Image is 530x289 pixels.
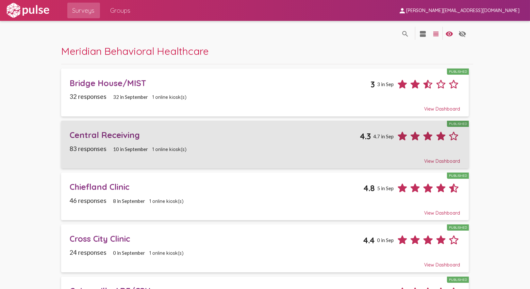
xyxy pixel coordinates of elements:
[447,277,469,283] div: Published
[447,121,469,127] div: Published
[61,68,469,116] a: Bridge House/MISTPublished33 in Sep32 responses32 in September1 online kiosk(s)View Dashboard
[432,30,440,38] mat-icon: language
[70,204,460,216] div: View Dashboard
[70,234,363,244] div: Cross City Clinic
[152,94,187,100] span: 1 online kiosk(s)
[406,8,520,14] span: [PERSON_NAME][EMAIL_ADDRESS][DOMAIN_NAME]
[373,133,394,139] span: 4.7 in Sep
[113,198,145,204] span: 8 in September
[401,30,409,38] mat-icon: language
[113,146,148,152] span: 10 in September
[364,183,375,193] span: 4.8
[70,100,460,112] div: View Dashboard
[363,235,375,245] span: 4.4
[447,173,469,179] div: Published
[152,146,187,152] span: 1 online kiosk(s)
[445,30,453,38] mat-icon: language
[61,45,209,57] span: Meridian Behavioral Healthcare
[70,197,107,204] span: 46 responses
[70,152,460,164] div: View Dashboard
[399,27,412,40] button: language
[377,185,394,191] span: 5 in Sep
[105,3,136,18] a: Groups
[443,27,456,40] button: language
[393,4,525,16] button: [PERSON_NAME][EMAIL_ADDRESS][DOMAIN_NAME]
[419,30,427,38] mat-icon: language
[67,3,100,18] a: Surveys
[149,198,184,204] span: 1 online kiosk(s)
[377,81,394,87] span: 3 in Sep
[61,224,469,272] a: Cross City ClinicPublished4.40 in Sep24 responses0 in September1 online kiosk(s)View Dashboard
[70,182,364,192] div: Chiefland Clinic
[149,250,184,256] span: 1 online kiosk(s)
[398,7,406,15] mat-icon: person
[70,145,107,152] span: 83 responses
[70,256,460,268] div: View Dashboard
[456,27,469,40] button: language
[113,94,148,100] span: 32 in September
[70,130,360,140] div: Central Receiving
[377,237,394,243] span: 0 in Sep
[371,79,375,89] span: 3
[360,131,371,141] span: 4.3
[61,173,469,220] a: Chiefland ClinicPublished4.85 in Sep46 responses8 in September1 online kiosk(s)View Dashboard
[110,5,131,16] span: Groups
[70,93,107,100] span: 32 responses
[73,5,95,16] span: Surveys
[429,27,442,40] button: language
[113,250,145,256] span: 0 in September
[5,2,50,19] img: white-logo.svg
[458,30,466,38] mat-icon: language
[70,78,371,88] div: Bridge House/MIST
[61,121,469,168] a: Central ReceivingPublished4.34.7 in Sep83 responses10 in September1 online kiosk(s)View Dashboard
[416,27,429,40] button: language
[70,249,107,256] span: 24 responses
[447,68,469,75] div: Published
[447,224,469,231] div: Published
